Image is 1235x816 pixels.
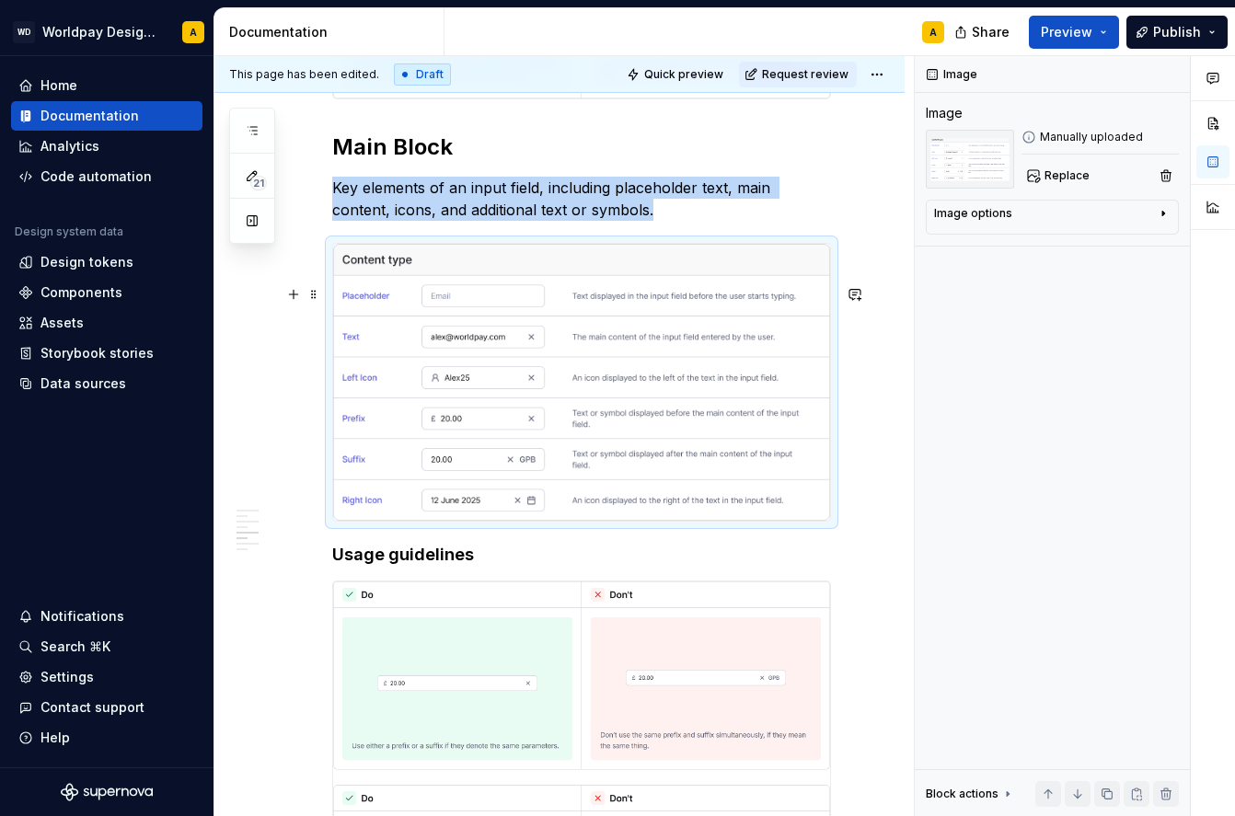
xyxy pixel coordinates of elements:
div: Data sources [40,374,126,393]
a: Components [11,278,202,307]
span: Share [972,23,1010,41]
div: Block actions [926,781,1015,807]
button: Contact support [11,693,202,722]
p: Key elements of an input field, including placeholder text, main content, icons, and additional t... [332,177,831,221]
div: Block actions [926,787,998,801]
strong: Main Block [332,133,453,160]
a: Assets [11,308,202,338]
div: WD [13,21,35,43]
div: Documentation [40,107,139,125]
div: Notifications [40,607,124,626]
div: Documentation [229,23,436,41]
img: 6e6a91db-3ed4-453e-ae0d-3ad3a68be2a0.png [926,130,1014,189]
a: Code automation [11,162,202,191]
span: Replace [1045,168,1090,183]
a: Documentation [11,101,202,131]
img: 6e6a91db-3ed4-453e-ae0d-3ad3a68be2a0.png [333,244,830,521]
div: Components [40,283,122,302]
button: Share [945,16,1021,49]
div: Settings [40,668,94,686]
div: Image [926,104,963,122]
a: Analytics [11,132,202,161]
button: Notifications [11,602,202,631]
div: Design system data [15,224,123,239]
span: Publish [1153,23,1201,41]
svg: Supernova Logo [61,783,153,801]
a: Home [11,71,202,100]
span: Quick preview [644,67,723,82]
a: Storybook stories [11,339,202,368]
button: WDWorldpay Design SystemA [4,12,210,52]
span: Preview [1041,23,1092,41]
div: Manually uploaded [1021,130,1179,144]
button: Replace [1021,163,1098,189]
div: Worldpay Design System [42,23,160,41]
div: Code automation [40,167,152,186]
div: A [190,25,197,40]
div: Help [40,729,70,747]
button: Search ⌘K [11,632,202,661]
div: Home [40,76,77,95]
h4: Usage guidelines [332,544,831,566]
div: Storybook stories [40,344,154,362]
span: 21 [250,176,267,190]
div: Draft [394,63,451,86]
div: A [929,25,937,40]
button: Request review [739,62,857,87]
button: Publish [1126,16,1228,49]
div: Design tokens [40,253,133,271]
span: Request review [762,67,848,82]
div: Assets [40,314,84,332]
button: Help [11,723,202,753]
button: Quick preview [621,62,732,87]
div: Image options [934,206,1012,221]
a: Design tokens [11,247,202,277]
button: Preview [1029,16,1119,49]
div: Contact support [40,698,144,717]
div: Analytics [40,137,99,155]
button: Image options [934,206,1171,228]
span: This page has been edited. [229,67,379,82]
div: Search ⌘K [40,638,110,656]
a: Data sources [11,369,202,398]
a: Settings [11,662,202,692]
